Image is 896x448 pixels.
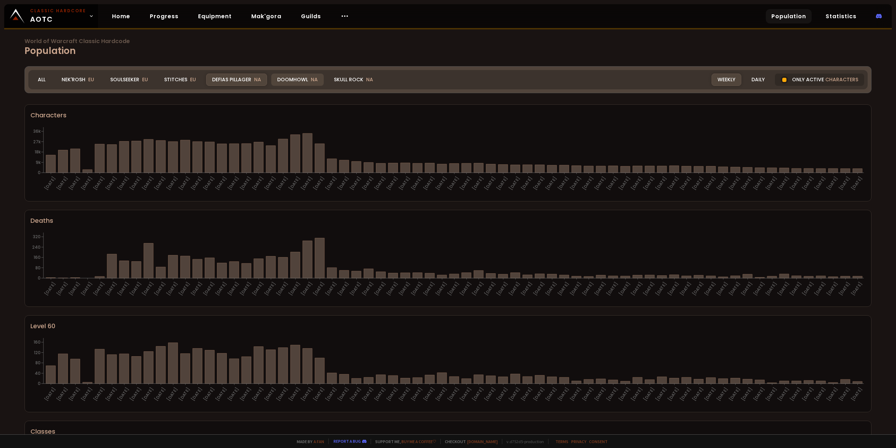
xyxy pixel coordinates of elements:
[214,175,228,191] text: [DATE]
[422,386,436,402] text: [DATE]
[459,386,472,402] text: [DATE]
[35,149,41,155] tspan: 18k
[214,386,228,402] text: [DATE]
[544,175,558,191] text: [DATE]
[288,175,301,191] text: [DATE]
[434,386,448,402] text: [DATE]
[654,175,668,191] text: [DATE]
[666,386,680,402] text: [DATE]
[410,175,423,191] text: [DATE]
[92,386,106,402] text: [DATE]
[459,175,472,191] text: [DATE]
[293,439,324,444] span: Made by
[703,386,717,402] text: [DATE]
[263,281,277,297] text: [DATE]
[813,175,827,191] text: [DATE]
[35,360,41,366] tspan: 80
[38,275,41,281] tspan: 0
[850,281,863,297] text: [DATE]
[246,9,287,23] a: Mak'gora
[373,281,387,297] text: [DATE]
[520,281,533,297] text: [DATE]
[373,175,387,191] text: [DATE]
[30,8,86,14] small: Classic Hardcore
[33,139,41,145] tspan: 27k
[728,386,741,402] text: [DATE]
[190,281,203,297] text: [DATE]
[850,386,863,402] text: [DATE]
[593,386,607,402] text: [DATE]
[618,175,631,191] text: [DATE]
[80,386,93,402] text: [DATE]
[300,175,314,191] text: [DATE]
[30,8,86,25] span: AOTC
[263,175,277,191] text: [DATE]
[56,74,100,86] div: Nek'Rosh
[766,9,812,23] a: Population
[434,281,448,297] text: [DATE]
[789,281,803,297] text: [DATE]
[764,386,778,402] text: [DATE]
[373,386,387,402] text: [DATE]
[295,9,327,23] a: Guilds
[226,386,240,402] text: [DATE]
[593,281,607,297] text: [DATE]
[544,386,558,402] text: [DATE]
[642,175,656,191] text: [DATE]
[334,439,361,444] a: Report a bug
[520,175,533,191] text: [DATE]
[555,439,568,444] a: Terms
[495,386,509,402] text: [DATE]
[361,175,374,191] text: [DATE]
[92,175,106,191] text: [DATE]
[630,175,644,191] text: [DATE]
[336,386,350,402] text: [DATE]
[569,175,582,191] text: [DATE]
[104,281,118,297] text: [DATE]
[190,175,203,191] text: [DATE]
[838,386,851,402] text: [DATE]
[605,386,619,402] text: [DATE]
[32,74,51,86] div: All
[104,386,118,402] text: [DATE]
[495,281,509,297] text: [DATE]
[447,386,460,402] text: [DATE]
[777,175,790,191] text: [DATE]
[398,386,411,402] text: [DATE]
[312,281,326,297] text: [DATE]
[311,76,318,83] span: NA
[691,386,705,402] text: [DATE]
[398,175,411,191] text: [DATE]
[459,281,472,297] text: [DATE]
[434,175,448,191] text: [DATE]
[68,175,81,191] text: [DATE]
[777,386,790,402] text: [DATE]
[34,350,41,356] tspan: 120
[328,74,379,86] div: Skull Rock
[642,281,656,297] text: [DATE]
[34,254,41,260] tspan: 160
[300,281,314,297] text: [DATE]
[4,4,98,28] a: Classic HardcoreAOTC
[153,281,167,297] text: [DATE]
[251,386,265,402] text: [DATE]
[117,386,130,402] text: [DATE]
[166,175,179,191] text: [DATE]
[507,175,521,191] text: [DATE]
[618,281,631,297] text: [DATE]
[92,281,106,297] text: [DATE]
[35,370,41,376] tspan: 40
[38,170,41,175] tspan: 0
[825,76,858,83] span: characters
[752,175,766,191] text: [DATE]
[605,175,619,191] text: [DATE]
[654,281,668,297] text: [DATE]
[80,175,93,191] text: [DATE]
[728,175,741,191] text: [DATE]
[581,386,595,402] text: [DATE]
[483,281,497,297] text: [DATE]
[142,76,148,83] span: EU
[43,175,57,191] text: [DATE]
[642,386,656,402] text: [DATE]
[764,281,778,297] text: [DATE]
